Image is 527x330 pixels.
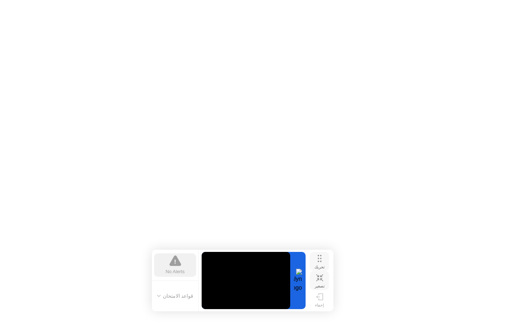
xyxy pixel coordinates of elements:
[310,252,329,271] button: تحريك
[310,271,329,290] button: تصغير
[315,303,324,308] div: إخفاء
[315,284,325,289] div: تصغير
[166,268,185,275] div: No Alerts
[314,265,325,269] div: تحريك
[310,290,329,309] button: إخفاء
[155,293,196,299] button: قواعد الامتحان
